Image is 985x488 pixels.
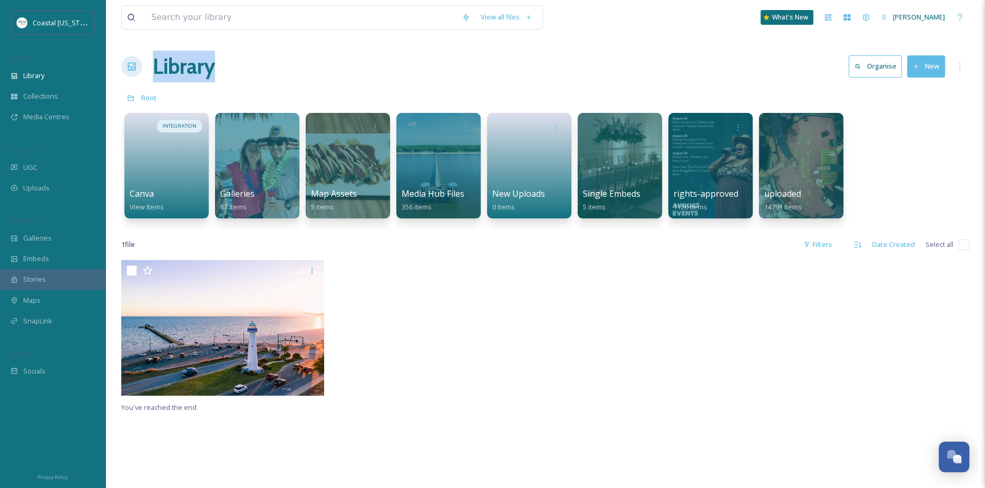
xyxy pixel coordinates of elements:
span: View Items [130,202,164,212]
a: INTEGRATIONCanvaView Items [121,108,212,218]
a: View all files [475,7,537,27]
span: SOCIALS [11,350,32,358]
img: download%20%281%29.jpeg [17,17,27,28]
span: Stories [23,274,46,284]
a: Media Hub Files356 items [402,189,464,212]
span: New Uploads [492,188,545,199]
span: 356 items [402,202,432,212]
button: Organise [849,55,902,77]
a: Organise [849,55,907,77]
span: 14791 items [764,202,802,212]
span: WIDGETS [11,217,35,225]
span: COLLECT [11,146,33,154]
a: Privacy Policy [37,470,68,483]
span: 5 items [311,202,334,212]
a: What's New [760,10,813,25]
span: Media Centres [23,112,70,122]
span: Coastal [US_STATE] [33,17,93,27]
a: uploaded14791 items [764,189,802,212]
span: Media Hub Files [402,188,464,199]
span: You've reached the end [121,403,197,412]
span: Embeds [23,254,49,264]
span: Galleries [23,233,52,243]
a: Map Assets5 items [311,189,357,212]
span: 1 file [121,240,135,250]
span: Library [23,71,44,81]
span: Root [141,93,157,102]
span: rights-approved [674,188,738,199]
img: ext_1755182088.070741_zachary@snapsea.io-local-general-27-1676948802.jpg [121,260,324,395]
input: Search your library [146,6,456,29]
a: New Uploads0 items [492,189,545,212]
span: MEDIA [11,54,29,62]
button: Open Chat [939,442,969,472]
a: Root [141,91,157,104]
span: [PERSON_NAME] [893,12,945,22]
span: Single Embeds [583,188,640,199]
span: Collections [23,91,58,101]
a: rights-approved1126 items [674,189,738,212]
span: Galleries [220,188,255,199]
div: Date Created [867,234,920,255]
span: SnapLink [23,316,52,326]
span: Map Assets [311,188,357,199]
span: 0 items [492,202,515,212]
a: Single Embeds5 items [583,189,640,212]
span: Canva [130,188,154,199]
span: Select all [925,240,953,250]
span: 1126 items [674,202,707,212]
a: Galleries67 items [220,189,255,212]
span: UGC [23,162,37,173]
span: 5 items [583,202,606,212]
span: INTEGRATION [162,122,197,130]
span: Privacy Policy [37,474,68,481]
span: Maps [23,295,41,305]
button: New [907,55,945,77]
a: Library [153,51,215,82]
span: Socials [23,366,45,376]
span: 67 items [220,202,247,212]
a: [PERSON_NAME] [875,7,950,27]
span: uploaded [764,188,801,199]
span: Uploads [23,183,50,193]
div: Filters [798,234,837,255]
